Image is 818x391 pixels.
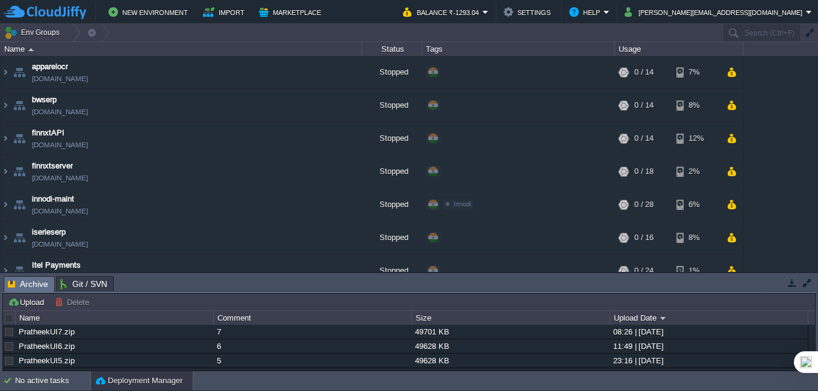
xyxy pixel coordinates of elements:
div: 0 / 24 [634,254,654,287]
a: finnxtserver [32,160,73,172]
img: AMDAwAAAACH5BAEAAAAALAAAAAABAAEAAAICRAEAOw== [28,48,34,51]
a: [DOMAIN_NAME] [32,73,88,85]
div: 0 / 14 [634,122,654,155]
a: finnxtAPI [32,127,64,139]
button: Balance ₹-1293.04 [403,5,482,19]
img: CloudJiffy [4,5,86,20]
div: 2% [676,155,716,188]
button: Upload [8,297,48,307]
a: [DOMAIN_NAME] [32,172,88,184]
div: 7% [676,56,716,88]
div: 11:49 | [DATE] [610,339,807,353]
img: AMDAwAAAACH5BAEAAAAALAAAAAABAAEAAAICRAEAOw== [1,122,10,155]
a: apparelocr [32,61,68,73]
div: Stopped [362,89,422,122]
div: Name [16,311,213,325]
img: AMDAwAAAACH5BAEAAAAALAAAAAABAAEAAAICRAEAOw== [1,221,10,254]
div: Upload Date [611,311,808,325]
div: Stopped [362,56,422,88]
span: Git / SVN [60,277,107,291]
div: 49628 KB [412,354,609,368]
div: Size [413,311,610,325]
div: Status [363,42,422,56]
button: Import [203,5,248,19]
div: 12% [676,122,716,155]
div: 7 [214,325,411,339]
div: 08:26 | [DATE] [610,325,807,339]
button: Help [569,5,604,19]
div: 6% [676,188,716,221]
div: [PERSON_NAME] [214,368,411,382]
div: Usage [616,42,743,56]
img: AMDAwAAAACH5BAEAAAAALAAAAAABAAEAAAICRAEAOw== [11,254,28,287]
button: Env Groups [4,24,64,41]
div: Stopped [362,188,422,221]
img: AMDAwAAAACH5BAEAAAAALAAAAAABAAEAAAICRAEAOw== [11,89,28,122]
img: AMDAwAAAACH5BAEAAAAALAAAAAABAAEAAAICRAEAOw== [11,155,28,188]
img: AMDAwAAAACH5BAEAAAAALAAAAAABAAEAAAICRAEAOw== [11,188,28,221]
div: 49628 KB [412,339,609,353]
span: Archive [8,277,48,292]
div: Stopped [362,155,422,188]
img: AMDAwAAAACH5BAEAAAAALAAAAAABAAEAAAICRAEAOw== [1,155,10,188]
img: AMDAwAAAACH5BAEAAAAALAAAAAABAAEAAAICRAEAOw== [11,122,28,155]
div: 49627 KB [412,368,609,382]
button: Settings [504,5,554,19]
img: AMDAwAAAACH5BAEAAAAALAAAAAABAAEAAAICRAEAOw== [1,254,10,287]
img: AMDAwAAAACH5BAEAAAAALAAAAAABAAEAAAICRAEAOw== [11,56,28,88]
button: Marketplace [259,5,325,19]
a: [DOMAIN_NAME] [32,139,88,151]
div: 1% [676,254,716,287]
a: [DOMAIN_NAME] [32,205,88,217]
div: 0 / 28 [634,188,654,221]
span: Innodi [454,200,471,208]
button: Delete [55,297,93,307]
a: bwserp [32,94,57,106]
button: [PERSON_NAME][EMAIL_ADDRESS][DOMAIN_NAME] [625,5,806,19]
div: Stopped [362,221,422,254]
a: [DOMAIN_NAME] [32,106,88,118]
button: Deployment Manager [96,375,183,387]
iframe: chat widget [767,343,806,379]
div: Comment [214,311,411,325]
div: 8% [676,89,716,122]
button: New Environment [108,5,192,19]
div: 23:05 | [DATE] [610,368,807,382]
div: Tags [423,42,614,56]
div: 6 [214,339,411,353]
div: Stopped [362,122,422,155]
a: Itel Payments [32,259,81,271]
div: 0 / 18 [634,155,654,188]
a: innodi-maint [32,193,74,205]
div: 23:16 | [DATE] [610,354,807,368]
div: 0 / 14 [634,89,654,122]
a: PratheekUI6.zip [19,342,75,351]
a: [DOMAIN_NAME] [32,238,88,250]
img: AMDAwAAAACH5BAEAAAAALAAAAAABAAEAAAICRAEAOw== [1,188,10,221]
img: AMDAwAAAACH5BAEAAAAALAAAAAABAAEAAAICRAEAOw== [1,56,10,88]
div: 49701 KB [412,325,609,339]
a: iserieserp [32,226,66,238]
div: 0 / 16 [634,221,654,254]
div: Name [1,42,361,56]
img: AMDAwAAAACH5BAEAAAAALAAAAAABAAEAAAICRAEAOw== [11,221,28,254]
div: 0 / 14 [634,56,654,88]
a: PratheekUI5.zip [19,356,75,365]
a: [DOMAIN_NAME] [32,271,88,283]
img: AMDAwAAAACH5BAEAAAAALAAAAAABAAEAAAICRAEAOw== [1,89,10,122]
div: 8% [676,221,716,254]
div: No active tasks [15,371,90,390]
div: 5 [214,354,411,368]
div: Stopped [362,254,422,287]
a: PratheekUI7.zip [19,327,75,336]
